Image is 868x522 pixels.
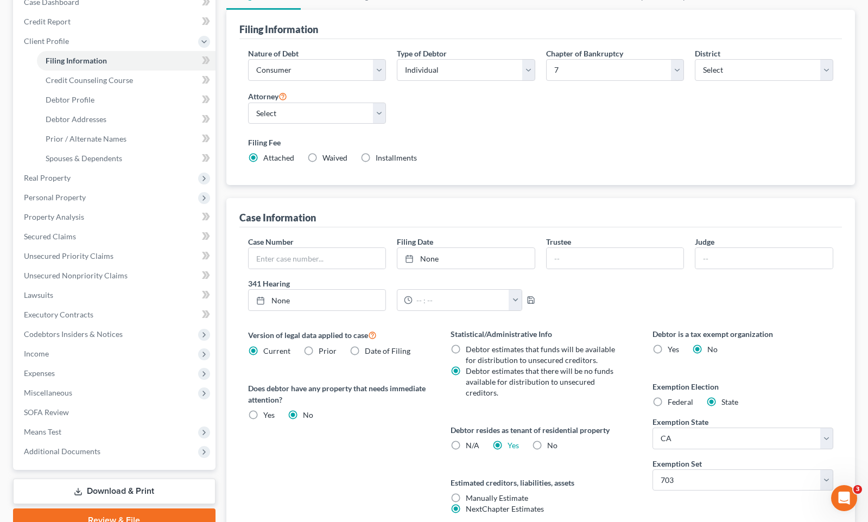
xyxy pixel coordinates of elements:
span: Property Analysis [24,212,84,221]
a: Property Analysis [15,207,216,227]
a: Credit Report [15,12,216,31]
label: Filing Fee [248,137,833,148]
label: Exemption Election [652,381,833,392]
span: Debtor estimates that there will be no funds available for distribution to unsecured creditors. [466,366,613,397]
span: Personal Property [24,193,86,202]
span: Debtor Addresses [46,114,106,124]
span: Filing Information [46,56,107,65]
span: Additional Documents [24,447,100,456]
label: Chapter of Bankruptcy [546,48,623,59]
a: Download & Print [13,479,216,504]
span: N/A [466,441,479,450]
span: Credit Report [24,17,71,26]
span: Executory Contracts [24,310,93,319]
a: Unsecured Priority Claims [15,246,216,266]
label: Exemption Set [652,458,702,469]
a: None [397,248,535,269]
a: Filing Information [37,51,216,71]
span: Prior [319,346,337,355]
a: Credit Counseling Course [37,71,216,90]
span: Client Profile [24,36,69,46]
label: Trustee [546,236,571,247]
span: Lawsuits [24,290,53,300]
label: Judge [695,236,714,247]
label: Version of legal data applied to case [248,328,429,341]
span: SOFA Review [24,408,69,417]
span: Current [263,346,290,355]
a: Lawsuits [15,285,216,305]
a: Debtor Profile [37,90,216,110]
span: Miscellaneous [24,388,72,397]
label: Attorney [248,90,287,103]
label: Nature of Debt [248,48,299,59]
span: Codebtors Insiders & Notices [24,329,123,339]
span: Means Test [24,427,61,436]
span: Waived [322,153,347,162]
span: Debtor estimates that funds will be available for distribution to unsecured creditors. [466,345,615,365]
div: Filing Information [239,23,318,36]
span: Installments [376,153,417,162]
input: -- [547,248,684,269]
label: Case Number [248,236,294,247]
label: Does debtor have any property that needs immediate attention? [248,383,429,405]
a: Executory Contracts [15,305,216,324]
span: Yes [668,345,679,354]
span: Unsecured Priority Claims [24,251,113,260]
span: No [547,441,557,450]
iframe: Intercom live chat [831,485,857,511]
label: Estimated creditors, liabilities, assets [451,477,631,488]
a: Debtor Addresses [37,110,216,129]
a: Secured Claims [15,227,216,246]
input: -- [695,248,833,269]
label: Debtor is a tax exempt organization [652,328,833,340]
span: Income [24,349,49,358]
label: Debtor resides as tenant of residential property [451,424,631,436]
label: Exemption State [652,416,708,428]
a: Yes [508,441,519,450]
span: No [303,410,313,419]
span: Debtor Profile [46,95,94,104]
span: Manually Estimate [466,493,528,502]
span: Unsecured Nonpriority Claims [24,271,128,280]
span: Real Property [24,173,71,182]
span: Prior / Alternate Names [46,134,126,143]
label: 341 Hearing [243,278,541,289]
span: Yes [263,410,275,419]
span: State [721,397,738,406]
span: Date of Filing [365,346,410,355]
label: Statistical/Administrative Info [451,328,631,340]
a: Unsecured Nonpriority Claims [15,266,216,285]
input: Enter case number... [249,248,386,269]
input: -- : -- [413,290,509,310]
span: Federal [668,397,693,406]
span: 3 [853,485,862,494]
label: Type of Debtor [397,48,447,59]
label: District [695,48,720,59]
span: Secured Claims [24,232,76,241]
div: Case Information [239,211,316,224]
a: SOFA Review [15,403,216,422]
a: None [249,290,386,310]
span: Expenses [24,368,55,378]
span: Spouses & Dependents [46,154,122,163]
span: No [707,345,718,354]
span: Attached [263,153,294,162]
a: Prior / Alternate Names [37,129,216,149]
span: Credit Counseling Course [46,75,133,85]
label: Filing Date [397,236,433,247]
span: NextChapter Estimates [466,504,544,513]
a: Spouses & Dependents [37,149,216,168]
